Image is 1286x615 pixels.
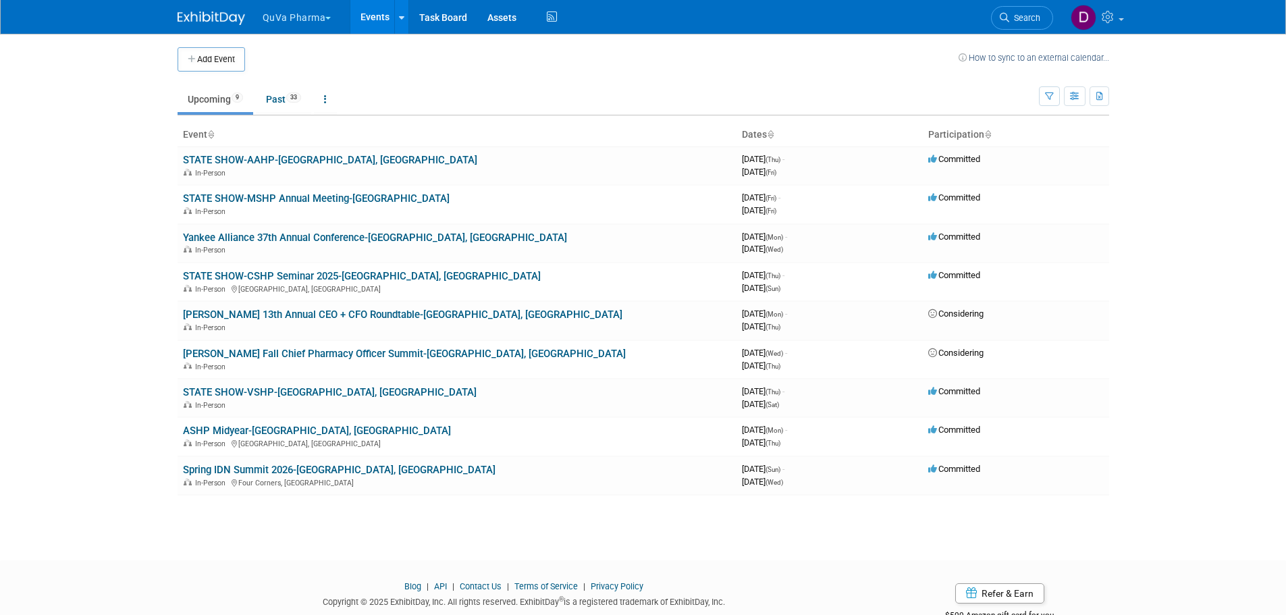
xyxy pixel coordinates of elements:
[423,581,432,591] span: |
[195,169,230,178] span: In-Person
[782,386,784,396] span: -
[184,439,192,446] img: In-Person Event
[184,363,192,369] img: In-Person Event
[766,479,783,486] span: (Wed)
[766,234,783,241] span: (Mon)
[766,323,780,331] span: (Thu)
[766,350,783,357] span: (Wed)
[955,583,1044,604] a: Refer & Earn
[195,323,230,332] span: In-Person
[504,581,512,591] span: |
[195,246,230,255] span: In-Person
[183,270,541,282] a: STATE SHOW-CSHP Seminar 2025-[GEOGRAPHIC_DATA], [GEOGRAPHIC_DATA]
[742,167,776,177] span: [DATE]
[766,194,776,202] span: (Fri)
[785,232,787,242] span: -
[183,192,450,205] a: STATE SHOW-MSHP Annual Meeting-[GEOGRAPHIC_DATA]
[742,244,783,254] span: [DATE]
[742,192,780,203] span: [DATE]
[178,593,872,608] div: Copyright © 2025 ExhibitDay, Inc. All rights reserved. ExhibitDay is a registered trademark of Ex...
[184,401,192,408] img: In-Person Event
[195,401,230,410] span: In-Person
[184,323,192,330] img: In-Person Event
[195,479,230,487] span: In-Person
[742,232,787,242] span: [DATE]
[195,285,230,294] span: In-Person
[984,129,991,140] a: Sort by Participation Type
[232,92,243,103] span: 9
[766,401,779,408] span: (Sat)
[195,439,230,448] span: In-Person
[742,477,783,487] span: [DATE]
[207,129,214,140] a: Sort by Event Name
[766,285,780,292] span: (Sun)
[766,207,776,215] span: (Fri)
[559,595,564,603] sup: ®
[184,207,192,214] img: In-Person Event
[183,464,495,476] a: Spring IDN Summit 2026-[GEOGRAPHIC_DATA], [GEOGRAPHIC_DATA]
[460,581,502,591] a: Contact Us
[785,309,787,319] span: -
[928,270,980,280] span: Committed
[742,205,776,215] span: [DATE]
[184,246,192,252] img: In-Person Event
[766,311,783,318] span: (Mon)
[178,124,736,146] th: Event
[785,348,787,358] span: -
[742,425,787,435] span: [DATE]
[742,348,787,358] span: [DATE]
[449,581,458,591] span: |
[742,270,784,280] span: [DATE]
[1071,5,1096,30] img: Danielle Mitchell
[782,154,784,164] span: -
[766,427,783,434] span: (Mon)
[404,581,421,591] a: Blog
[195,363,230,371] span: In-Person
[766,466,780,473] span: (Sun)
[742,399,779,409] span: [DATE]
[766,169,776,176] span: (Fri)
[742,321,780,331] span: [DATE]
[782,464,784,474] span: -
[991,6,1053,30] a: Search
[184,169,192,176] img: In-Person Event
[736,124,923,146] th: Dates
[580,581,589,591] span: |
[782,270,784,280] span: -
[928,232,980,242] span: Committed
[742,283,780,293] span: [DATE]
[785,425,787,435] span: -
[183,477,731,487] div: Four Corners, [GEOGRAPHIC_DATA]
[928,309,984,319] span: Considering
[766,363,780,370] span: (Thu)
[766,272,780,279] span: (Thu)
[183,386,477,398] a: STATE SHOW-VSHP-[GEOGRAPHIC_DATA], [GEOGRAPHIC_DATA]
[742,309,787,319] span: [DATE]
[183,283,731,294] div: [GEOGRAPHIC_DATA], [GEOGRAPHIC_DATA]
[183,437,731,448] div: [GEOGRAPHIC_DATA], [GEOGRAPHIC_DATA]
[959,53,1109,63] a: How to sync to an external calendar...
[183,309,622,321] a: [PERSON_NAME] 13th Annual CEO + CFO Roundtable-[GEOGRAPHIC_DATA], [GEOGRAPHIC_DATA]
[178,11,245,25] img: ExhibitDay
[184,285,192,292] img: In-Person Event
[928,348,984,358] span: Considering
[1009,13,1040,23] span: Search
[183,154,477,166] a: STATE SHOW-AAHP-[GEOGRAPHIC_DATA], [GEOGRAPHIC_DATA]
[928,192,980,203] span: Committed
[928,154,980,164] span: Committed
[742,154,784,164] span: [DATE]
[742,464,784,474] span: [DATE]
[184,479,192,485] img: In-Person Event
[928,464,980,474] span: Committed
[742,386,784,396] span: [DATE]
[286,92,301,103] span: 33
[183,425,451,437] a: ASHP Midyear-[GEOGRAPHIC_DATA], [GEOGRAPHIC_DATA]
[766,156,780,163] span: (Thu)
[778,192,780,203] span: -
[742,360,780,371] span: [DATE]
[742,437,780,448] span: [DATE]
[195,207,230,216] span: In-Person
[928,386,980,396] span: Committed
[256,86,311,112] a: Past33
[923,124,1109,146] th: Participation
